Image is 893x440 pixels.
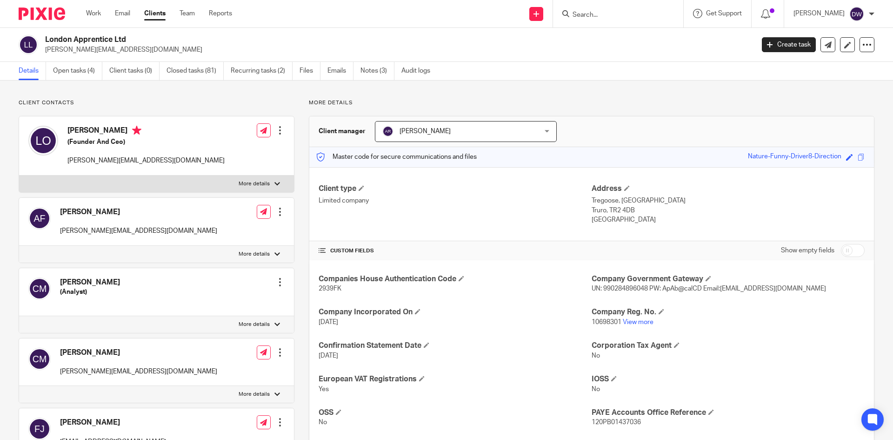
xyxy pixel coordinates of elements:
[132,126,141,135] i: Primary
[239,391,270,398] p: More details
[115,9,130,18] a: Email
[60,207,217,217] h4: [PERSON_NAME]
[180,9,195,18] a: Team
[762,37,816,52] a: Create task
[309,99,874,107] p: More details
[28,418,51,440] img: svg%3E
[86,9,101,18] a: Work
[592,206,865,215] p: Truro, TR2 4DB
[319,419,327,426] span: No
[19,7,65,20] img: Pixie
[319,196,592,205] p: Limited company
[109,62,160,80] a: Client tasks (0)
[60,367,217,376] p: [PERSON_NAME][EMAIL_ADDRESS][DOMAIN_NAME]
[592,196,865,205] p: Tregoose, [GEOGRAPHIC_DATA]
[144,9,166,18] a: Clients
[19,35,38,54] img: svg%3E
[319,408,592,418] h4: OSS
[592,386,600,393] span: No
[748,152,841,162] div: Nature-Funny-Driver8-Direction
[239,321,270,328] p: More details
[19,62,46,80] a: Details
[239,180,270,188] p: More details
[401,62,437,80] a: Audit logs
[300,62,320,80] a: Files
[60,418,166,427] h4: [PERSON_NAME]
[60,348,217,358] h4: [PERSON_NAME]
[327,62,353,80] a: Emails
[319,319,338,325] span: [DATE]
[319,285,341,292] span: 2939FK
[60,226,217,236] p: [PERSON_NAME][EMAIL_ADDRESS][DOMAIN_NAME]
[319,341,592,351] h4: Confirmation Statement Date
[592,319,621,325] span: 10698301
[167,62,224,80] a: Closed tasks (81)
[592,184,865,194] h4: Address
[592,419,641,426] span: 120PB01437036
[28,278,51,300] img: svg%3E
[319,352,338,359] span: [DATE]
[53,62,102,80] a: Open tasks (4)
[572,11,655,20] input: Search
[67,137,225,147] h5: (Founder And Ceo)
[231,62,293,80] a: Recurring tasks (2)
[45,45,748,54] p: [PERSON_NAME][EMAIL_ADDRESS][DOMAIN_NAME]
[319,374,592,384] h4: European VAT Registrations
[319,307,592,317] h4: Company Incorporated On
[592,285,826,292] span: UN: 990284896048 PW: ApAb@ca!CD Email:[EMAIL_ADDRESS][DOMAIN_NAME]
[67,156,225,165] p: [PERSON_NAME][EMAIL_ADDRESS][DOMAIN_NAME]
[592,215,865,224] p: [GEOGRAPHIC_DATA]
[28,348,51,370] img: svg%3E
[28,207,51,230] img: svg%3E
[623,319,653,325] a: View more
[706,10,742,17] span: Get Support
[592,307,865,317] h4: Company Reg. No.
[19,99,294,107] p: Client contacts
[67,126,225,137] h4: [PERSON_NAME]
[319,127,366,136] h3: Client manager
[316,152,477,162] p: Master code for secure communications and files
[781,246,834,255] label: Show empty fields
[319,247,592,255] h4: CUSTOM FIELDS
[319,386,329,393] span: Yes
[319,184,592,194] h4: Client type
[400,128,451,135] span: [PERSON_NAME]
[592,341,865,351] h4: Corporation Tax Agent
[239,250,270,258] p: More details
[360,62,394,80] a: Notes (3)
[382,126,393,137] img: svg%3E
[592,274,865,284] h4: Company Government Gateway
[793,9,845,18] p: [PERSON_NAME]
[592,408,865,418] h4: PAYE Accounts Office Reference
[592,352,600,359] span: No
[592,374,865,384] h4: IOSS
[849,7,864,21] img: svg%3E
[319,274,592,284] h4: Companies House Authentication Code
[28,126,58,156] img: svg%3E
[60,287,120,297] h5: (Analyst)
[60,278,120,287] h4: [PERSON_NAME]
[209,9,232,18] a: Reports
[45,35,607,45] h2: London Apprentice Ltd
